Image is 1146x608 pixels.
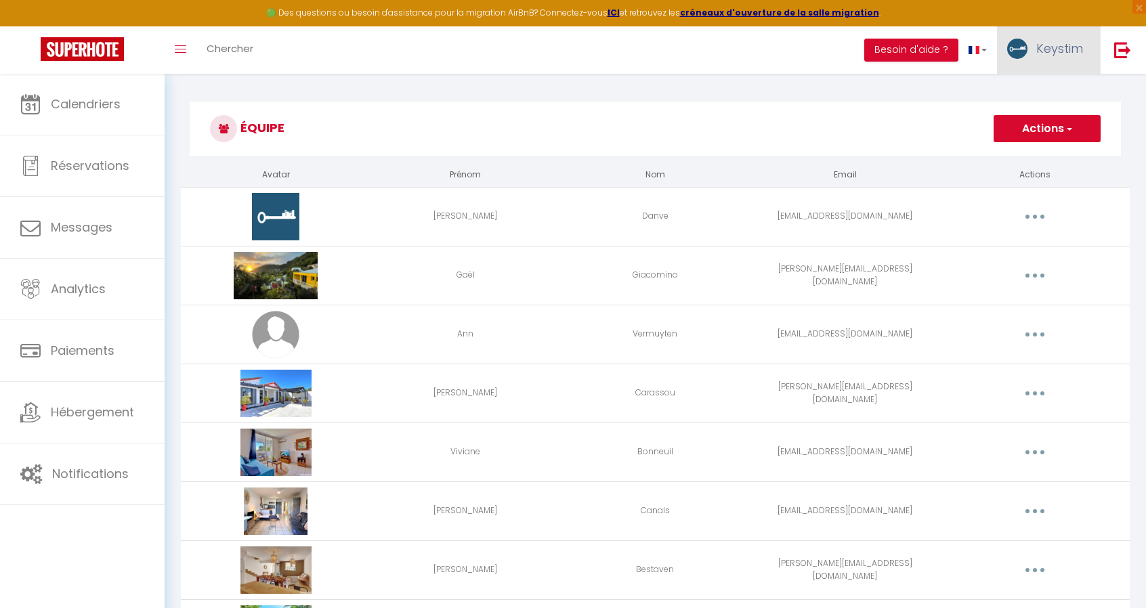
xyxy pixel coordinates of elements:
th: Prénom [370,163,560,187]
span: Réservations [51,157,129,174]
button: Besoin d'aide ? [864,39,958,62]
td: [EMAIL_ADDRESS][DOMAIN_NAME] [750,187,940,246]
span: Calendriers [51,95,121,112]
td: Bestaven [560,540,750,599]
span: Analytics [51,280,106,297]
td: [EMAIL_ADDRESS][DOMAIN_NAME] [750,422,940,481]
td: Viviane [370,422,560,481]
span: Chercher [207,41,253,56]
img: 17096162415304.jpg [240,370,312,417]
td: [PERSON_NAME][EMAIL_ADDRESS][DOMAIN_NAME] [750,246,940,305]
th: Avatar [181,163,370,187]
td: Bonneuil [560,422,750,481]
img: logout [1114,41,1131,58]
img: ... [1007,39,1027,59]
h3: Équipe [190,102,1121,156]
th: Nom [560,163,750,187]
iframe: Chat [1088,547,1136,598]
img: 17080759330708.png [234,252,318,299]
td: [PERSON_NAME][EMAIL_ADDRESS][DOMAIN_NAME] [750,540,940,599]
th: Actions [940,163,1130,187]
th: Email [750,163,940,187]
span: Notifications [52,465,129,482]
td: Gaël [370,246,560,305]
span: Keystim [1036,40,1083,57]
td: Giacomino [560,246,750,305]
td: Vermuyten [560,305,750,364]
td: Danve [560,187,750,246]
img: 1708254335622.png [252,193,299,240]
img: 1712774337313.jpg [244,487,307,535]
td: [EMAIL_ADDRESS][DOMAIN_NAME] [750,305,940,364]
img: Super Booking [41,37,124,61]
span: Paiements [51,342,114,359]
button: Ouvrir le widget de chat LiveChat [11,5,51,46]
a: Chercher [196,26,263,74]
td: [PERSON_NAME] [370,364,560,422]
span: Messages [51,219,112,236]
td: Ann [370,305,560,364]
td: [PERSON_NAME] [370,187,560,246]
td: [EMAIL_ADDRESS][DOMAIN_NAME] [750,481,940,540]
a: ... Keystim [997,26,1100,74]
td: Carassou [560,364,750,422]
a: créneaux d'ouverture de la salle migration [680,7,879,18]
td: [PERSON_NAME][EMAIL_ADDRESS][DOMAIN_NAME] [750,364,940,422]
img: 17189139437652.jpg [240,546,312,594]
td: Canals [560,481,750,540]
td: [PERSON_NAME] [370,481,560,540]
a: ICI [608,7,620,18]
img: avatar.png [252,311,299,358]
td: [PERSON_NAME] [370,540,560,599]
img: 17110444027048.jpg [240,429,312,476]
span: Hébergement [51,404,134,420]
button: Actions [994,115,1101,142]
